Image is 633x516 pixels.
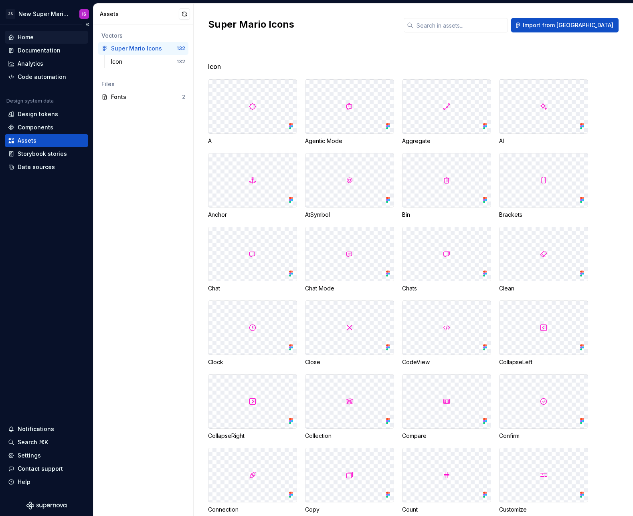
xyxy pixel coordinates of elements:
button: Search ⌘K [5,436,88,449]
div: Close [305,358,394,366]
div: Chats [402,284,491,292]
div: Brackets [499,211,588,219]
div: Connection [208,506,297,514]
div: Contact support [18,465,63,473]
div: New Super Mario Design System [18,10,70,18]
div: Vectors [101,32,185,40]
div: IS [82,11,86,17]
div: 132 [177,45,185,52]
div: Components [18,123,53,131]
input: Search in assets... [413,18,508,32]
div: Design tokens [18,110,58,118]
div: Notifications [18,425,54,433]
a: Fonts2 [98,91,188,103]
div: 132 [177,58,185,65]
div: Documentation [18,46,61,54]
div: Design system data [6,98,54,104]
div: AtSymbol [305,211,394,219]
button: Collapse sidebar [82,19,93,30]
div: Clean [499,284,588,292]
a: Components [5,121,88,134]
div: Customize [499,506,588,514]
div: Assets [100,10,179,18]
button: Import from [GEOGRAPHIC_DATA] [511,18,619,32]
a: Home [5,31,88,44]
span: Import from [GEOGRAPHIC_DATA] [523,21,613,29]
span: Icon [208,62,221,71]
div: A [208,137,297,145]
a: Data sources [5,161,88,173]
div: Files [101,80,185,88]
div: Chat Mode [305,284,394,292]
div: Search ⌘K [18,438,48,446]
h2: Super Mario Icons [208,18,394,31]
div: Icon [111,58,125,66]
div: Analytics [18,60,43,68]
div: Help [18,478,30,486]
div: Storybook stories [18,150,67,158]
div: CollapseRight [208,432,297,440]
div: Compare [402,432,491,440]
div: Aggregate [402,137,491,145]
div: Code automation [18,73,66,81]
div: CodeView [402,358,491,366]
div: Anchor [208,211,297,219]
div: Super Mario Icons [111,44,162,52]
div: Agentic Mode [305,137,394,145]
div: CollapseLeft [499,358,588,366]
div: Fonts [111,93,182,101]
a: Icon132 [108,55,188,68]
div: 3S [6,9,15,19]
svg: Supernova Logo [26,502,67,510]
div: Copy [305,506,394,514]
a: Settings [5,449,88,462]
a: Assets [5,134,88,147]
div: Chat [208,284,297,292]
a: Super Mario Icons132 [98,42,188,55]
button: Help [5,476,88,488]
div: Collection [305,432,394,440]
div: Home [18,33,34,41]
div: 2 [182,94,185,100]
a: Storybook stories [5,147,88,160]
button: Contact support [5,462,88,475]
button: Notifications [5,423,88,435]
div: Clock [208,358,297,366]
div: Assets [18,137,36,145]
a: Analytics [5,57,88,70]
div: Data sources [18,163,55,171]
div: Settings [18,451,41,460]
div: Confirm [499,432,588,440]
div: Count [402,506,491,514]
div: Bin [402,211,491,219]
a: Design tokens [5,108,88,121]
button: 3SNew Super Mario Design SystemIS [2,5,91,22]
div: AI [499,137,588,145]
a: Documentation [5,44,88,57]
a: Code automation [5,71,88,83]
